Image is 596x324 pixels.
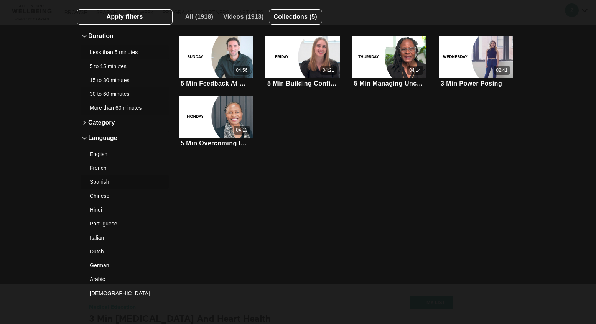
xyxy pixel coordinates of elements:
button: 15 to 30 minutes [81,73,169,87]
a: 5 Min Feedback At Work04:565 Min Feedback At Work [179,36,253,88]
div: 04:14 [409,67,421,74]
button: Hindi [81,203,169,217]
div: 5 Min Feedback At Work [181,80,251,87]
div: 02:41 [496,67,507,74]
a: 5 Min Managing Uncertainty At Work04:145 Min Managing Uncertainty At Work [352,36,426,88]
button: All (1918) [180,9,218,25]
div: 5 Min Building Confidence For Networking & Work Events [267,80,338,87]
div: 5 Min Overcoming Imposter Syndrome [181,140,251,147]
div: [DEMOGRAPHIC_DATA] [90,289,154,297]
div: More than 60 minutes [90,104,154,112]
button: Italian [81,231,169,245]
span: Apply filters [106,13,143,20]
div: Less than 5 minutes [90,48,154,56]
button: French [81,161,169,175]
span: Videos (1913) [223,13,263,20]
div: Portuguese [90,220,154,227]
button: More than 60 minutes [81,101,169,115]
div: 3 Min Power Posing [441,80,502,87]
div: Arabic [90,275,154,283]
div: 04:21 [323,67,334,74]
button: Less than 5 minutes [81,45,169,59]
button: Duration [81,28,169,44]
button: Category [81,115,169,130]
a: 5 Min Overcoming Imposter Syndrome04:135 Min Overcoming Imposter Syndrome [179,96,253,148]
button: Apply filters [77,9,173,25]
div: Chinese [90,192,154,200]
div: Spanish [90,178,154,186]
button: [DEMOGRAPHIC_DATA] [81,286,169,300]
button: Chinese [81,189,169,203]
button: Arabic [81,272,169,286]
div: German [90,262,154,269]
a: 5 Min Building Confidence For Networking & Work Events04:215 Min Building Confidence For Networki... [265,36,340,88]
div: 04:56 [236,67,247,74]
button: Collections (5) [269,9,322,25]
button: Portuguese [81,217,169,230]
div: 5 Min Managing Uncertainty At Work [354,80,425,87]
button: 5 to 15 minutes [81,59,169,73]
button: German [81,258,169,272]
button: Dutch [81,245,169,258]
div: Italian [90,234,154,242]
span: All (1918) [185,13,213,20]
div: Hindi [90,206,154,214]
div: English [90,150,154,158]
button: 30 to 60 minutes [81,87,169,101]
button: English [81,147,169,161]
div: 30 to 60 minutes [90,90,154,98]
button: Spanish [81,175,169,189]
div: 15 to 30 minutes [90,76,154,84]
a: 3 Min Power Posing02:413 Min Power Posing [439,36,513,88]
button: Videos (1913) [218,9,268,25]
div: 5 to 15 minutes [90,62,154,70]
div: Dutch [90,248,154,255]
div: 04:13 [236,127,247,133]
div: French [90,164,154,172]
span: Collections (5) [274,13,317,20]
button: Language [81,130,169,146]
